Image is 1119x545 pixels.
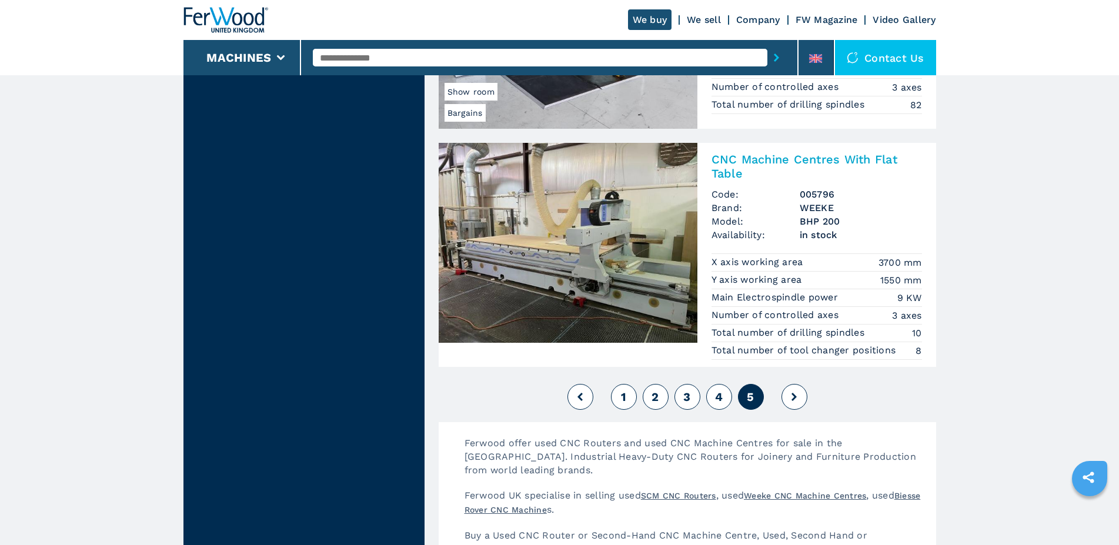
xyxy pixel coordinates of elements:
em: 3 axes [892,309,922,322]
button: Machines [206,51,271,65]
em: 9 KW [897,291,922,305]
em: 8 [916,344,921,357]
p: Ferwood offer used CNC Routers and used CNC Machine Centres for sale in the [GEOGRAPHIC_DATA]. In... [453,436,936,489]
div: Contact us [835,40,936,75]
span: in stock [800,228,922,242]
img: Contact us [847,52,859,63]
a: Company [736,14,780,25]
button: 2 [643,384,669,410]
em: 82 [910,98,922,112]
button: 3 [674,384,700,410]
span: Availability: [712,228,800,242]
p: Number of controlled axes [712,309,842,322]
span: 5 [747,390,754,404]
p: Ferwood UK specialise in selling used , used , used s. [453,489,936,529]
p: X axis working area [712,256,806,269]
span: Bargains [445,104,486,122]
a: SCM CNC Routers [641,491,716,500]
h3: WEEKE [800,201,922,215]
em: 10 [912,326,922,340]
em: 1550 mm [880,273,922,287]
p: Y axis working area [712,273,805,286]
a: Weeke CNC Machine Centres [744,491,866,500]
button: 4 [706,384,732,410]
h3: 005796 [800,188,922,201]
img: CNC Machine Centres With Flat Table WEEKE BHP 200 [439,143,697,343]
span: 3 [683,390,690,404]
h3: BHP 200 [800,215,922,228]
em: 3 axes [892,81,922,94]
h2: CNC Machine Centres With Flat Table [712,152,922,180]
p: Total number of drilling spindles [712,326,868,339]
span: Code: [712,188,800,201]
p: Total number of drilling spindles [712,98,868,111]
iframe: Chat [1069,492,1110,536]
a: FW Magazine [796,14,858,25]
a: We sell [687,14,721,25]
span: Show room [445,83,497,101]
span: 1 [621,390,626,404]
button: 5 [738,384,764,410]
span: Model: [712,215,800,228]
p: Main Electrospindle power [712,291,841,304]
span: 2 [652,390,659,404]
img: Ferwood [183,7,268,33]
button: submit-button [767,44,786,71]
a: We buy [628,9,672,30]
span: Brand: [712,201,800,215]
p: Total number of tool changer positions [712,344,899,357]
a: CNC Machine Centres With Flat Table WEEKE BHP 200CNC Machine Centres With Flat TableCode:005796Br... [439,143,936,367]
a: Video Gallery [873,14,936,25]
em: 3700 mm [879,256,922,269]
p: Number of controlled axes [712,81,842,93]
a: sharethis [1074,463,1103,492]
span: 4 [715,390,723,404]
button: 1 [611,384,637,410]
